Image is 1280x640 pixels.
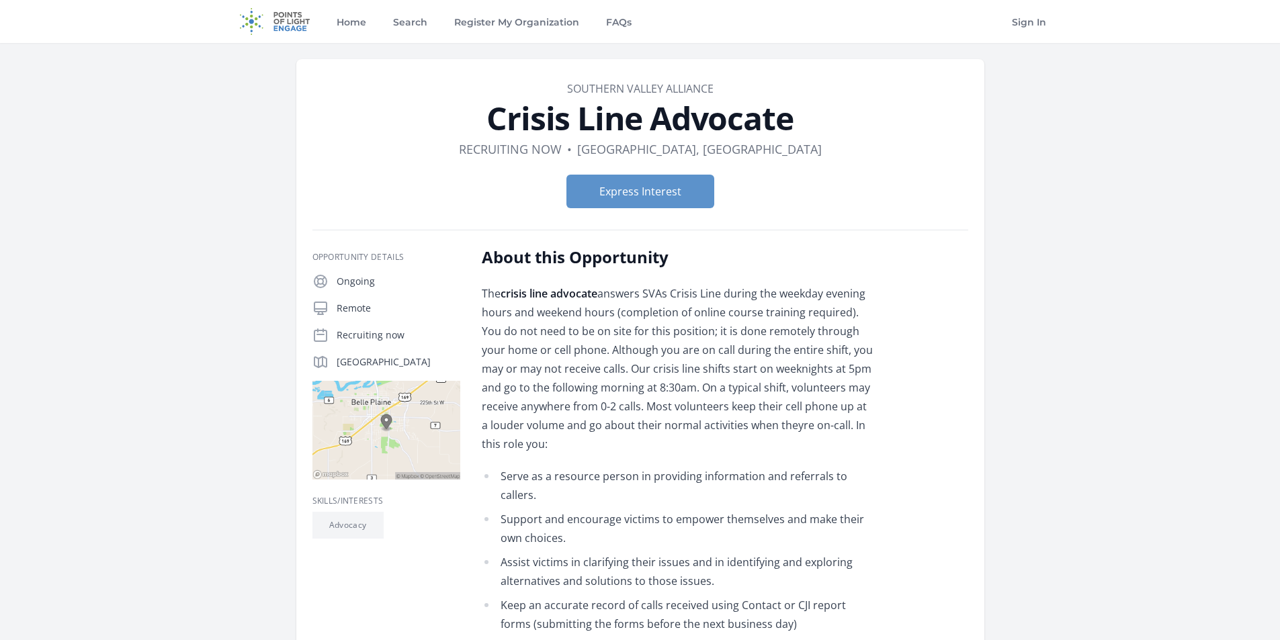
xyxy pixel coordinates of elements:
[482,284,875,453] p: The answers SVAs Crisis Line during the weekday evening hours and weekend hours (completion of on...
[566,175,714,208] button: Express Interest
[459,140,562,158] dd: Recruiting now
[482,596,875,633] li: Keep an accurate record of calls received using Contact or CJI report forms (submitting the forms...
[482,246,875,268] h2: About this Opportunity
[312,512,384,539] li: Advocacy
[337,275,460,288] p: Ongoing
[312,496,460,506] h3: Skills/Interests
[312,252,460,263] h3: Opportunity Details
[482,467,875,504] li: Serve as a resource person in providing information and referrals to callers.
[482,553,875,590] li: Assist victims in clarifying their issues and in identifying and exploring alternatives and solut...
[337,302,460,315] p: Remote
[482,510,875,547] li: Support and encourage victims to empower themselves and make their own choices.
[312,381,460,479] img: Map
[567,81,714,96] a: Southern Valley Alliance
[312,102,968,134] h1: Crisis Line Advocate
[577,140,822,158] dd: [GEOGRAPHIC_DATA], [GEOGRAPHIC_DATA]
[567,140,572,158] div: •
[337,328,460,342] p: Recruiting now
[501,286,597,301] strong: crisis line advocate
[337,355,460,369] p: [GEOGRAPHIC_DATA]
